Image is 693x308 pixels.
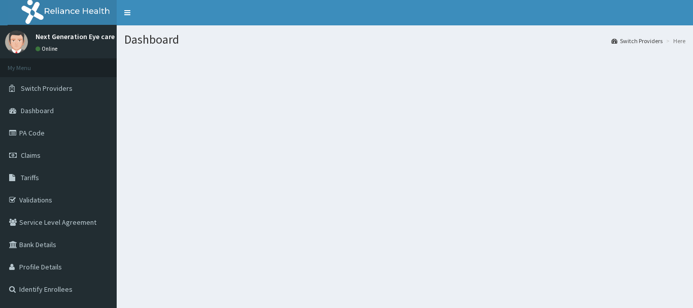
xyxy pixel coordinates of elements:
[21,106,54,115] span: Dashboard
[36,33,127,40] p: Next Generation Eye care Ltd
[21,84,73,93] span: Switch Providers
[21,151,41,160] span: Claims
[664,37,685,45] li: Here
[36,45,60,52] a: Online
[611,37,663,45] a: Switch Providers
[124,33,685,46] h1: Dashboard
[21,173,39,182] span: Tariffs
[5,30,28,53] img: User Image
